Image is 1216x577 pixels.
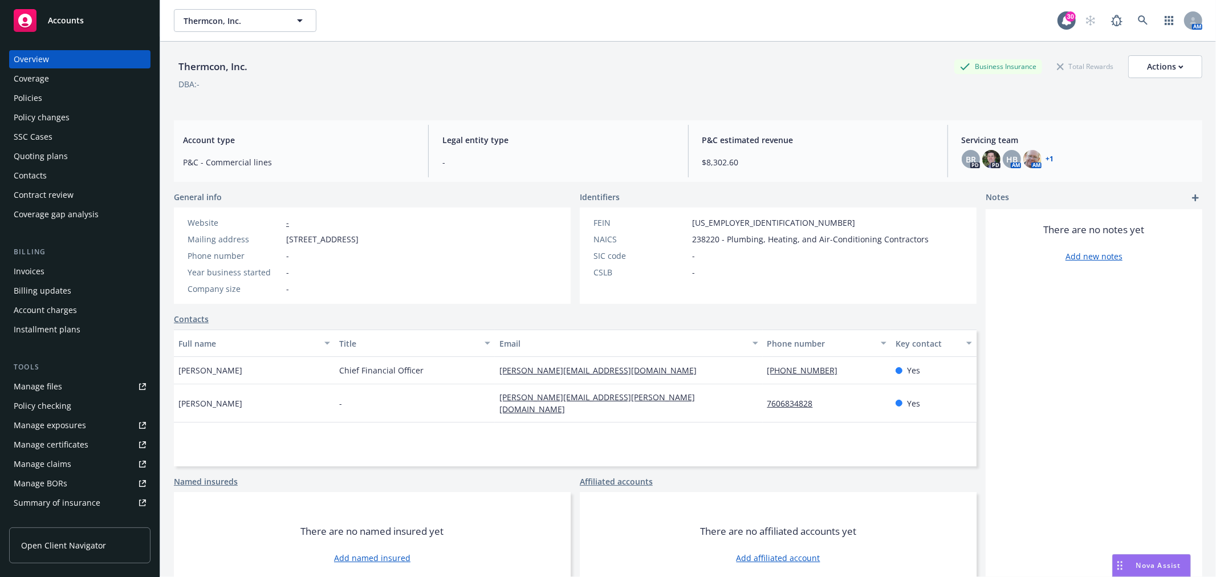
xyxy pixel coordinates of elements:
span: There are no named insured yet [301,525,444,538]
div: Billing [9,246,151,258]
span: [PERSON_NAME] [178,397,242,409]
button: Thermcon, Inc. [174,9,316,32]
div: Business Insurance [954,59,1042,74]
button: Full name [174,330,335,357]
button: Email [495,330,762,357]
div: Billing updates [14,282,71,300]
div: Year business started [188,266,282,278]
span: - [692,250,695,262]
a: 7606834828 [767,398,822,409]
button: Nova Assist [1112,554,1191,577]
div: Coverage [14,70,49,88]
div: Manage BORs [14,474,67,493]
img: photo [982,150,1001,168]
span: Identifiers [580,191,620,203]
a: Named insureds [174,476,238,487]
div: Summary of insurance [14,494,100,512]
span: There are no affiliated accounts yet [700,525,856,538]
a: Billing updates [9,282,151,300]
div: Manage files [14,377,62,396]
div: SIC code [593,250,688,262]
a: Manage BORs [9,474,151,493]
a: [PHONE_NUMBER] [767,365,847,376]
div: Actions [1147,56,1184,78]
a: Start snowing [1079,9,1102,32]
div: Title [339,338,478,350]
div: SSC Cases [14,128,52,146]
span: - [339,397,342,409]
a: Installment plans [9,320,151,339]
div: Manage claims [14,455,71,473]
a: - [286,217,289,228]
span: Servicing team [962,134,1193,146]
button: Title [335,330,495,357]
div: NAICS [593,233,688,245]
span: Thermcon, Inc. [184,15,282,27]
a: Manage files [9,377,151,396]
span: Open Client Navigator [21,539,106,551]
a: Contacts [9,166,151,185]
div: Quoting plans [14,147,68,165]
span: HB [1006,153,1018,165]
span: General info [174,191,222,203]
a: add [1189,191,1202,205]
span: Chief Financial Officer [339,364,424,376]
span: [STREET_ADDRESS] [286,233,359,245]
a: Quoting plans [9,147,151,165]
div: Policies [14,89,42,107]
span: [US_EMPLOYER_IDENTIFICATION_NUMBER] [692,217,855,229]
div: CSLB [593,266,688,278]
a: [PERSON_NAME][EMAIL_ADDRESS][PERSON_NAME][DOMAIN_NAME] [499,392,695,415]
div: Contract review [14,186,74,204]
a: Affiliated accounts [580,476,653,487]
span: 238220 - Plumbing, Heating, and Air-Conditioning Contractors [692,233,929,245]
button: Key contact [891,330,977,357]
a: Search [1132,9,1154,32]
span: [PERSON_NAME] [178,364,242,376]
div: Full name [178,338,318,350]
a: Add named insured [334,552,410,564]
a: Contacts [174,313,209,325]
div: Policy checking [14,397,71,415]
a: Account charges [9,301,151,319]
div: Overview [14,50,49,68]
a: Coverage gap analysis [9,205,151,224]
div: Manage exposures [14,416,86,434]
button: Phone number [763,330,891,357]
div: Manage certificates [14,436,88,454]
div: Phone number [188,250,282,262]
div: Mailing address [188,233,282,245]
a: Policy checking [9,397,151,415]
a: Invoices [9,262,151,281]
span: - [286,266,289,278]
div: 30 [1065,11,1076,22]
a: Summary of insurance [9,494,151,512]
a: Contract review [9,186,151,204]
div: Key contact [896,338,959,350]
div: Invoices [14,262,44,281]
div: Policy changes [14,108,70,127]
span: Yes [907,364,920,376]
div: FEIN [593,217,688,229]
a: Manage certificates [9,436,151,454]
span: - [692,266,695,278]
span: Nova Assist [1136,560,1181,570]
a: Manage exposures [9,416,151,434]
a: +1 [1046,156,1054,162]
a: [PERSON_NAME][EMAIL_ADDRESS][DOMAIN_NAME] [499,365,706,376]
div: Coverage gap analysis [14,205,99,224]
div: Drag to move [1113,555,1127,576]
div: Company size [188,283,282,295]
span: Account type [183,134,414,146]
a: Overview [9,50,151,68]
a: Switch app [1158,9,1181,32]
a: Policy changes [9,108,151,127]
span: - [286,283,289,295]
span: Accounts [48,16,84,25]
span: - [286,250,289,262]
div: Account charges [14,301,77,319]
div: Tools [9,361,151,373]
a: Add affiliated account [737,552,820,564]
span: There are no notes yet [1044,223,1145,237]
